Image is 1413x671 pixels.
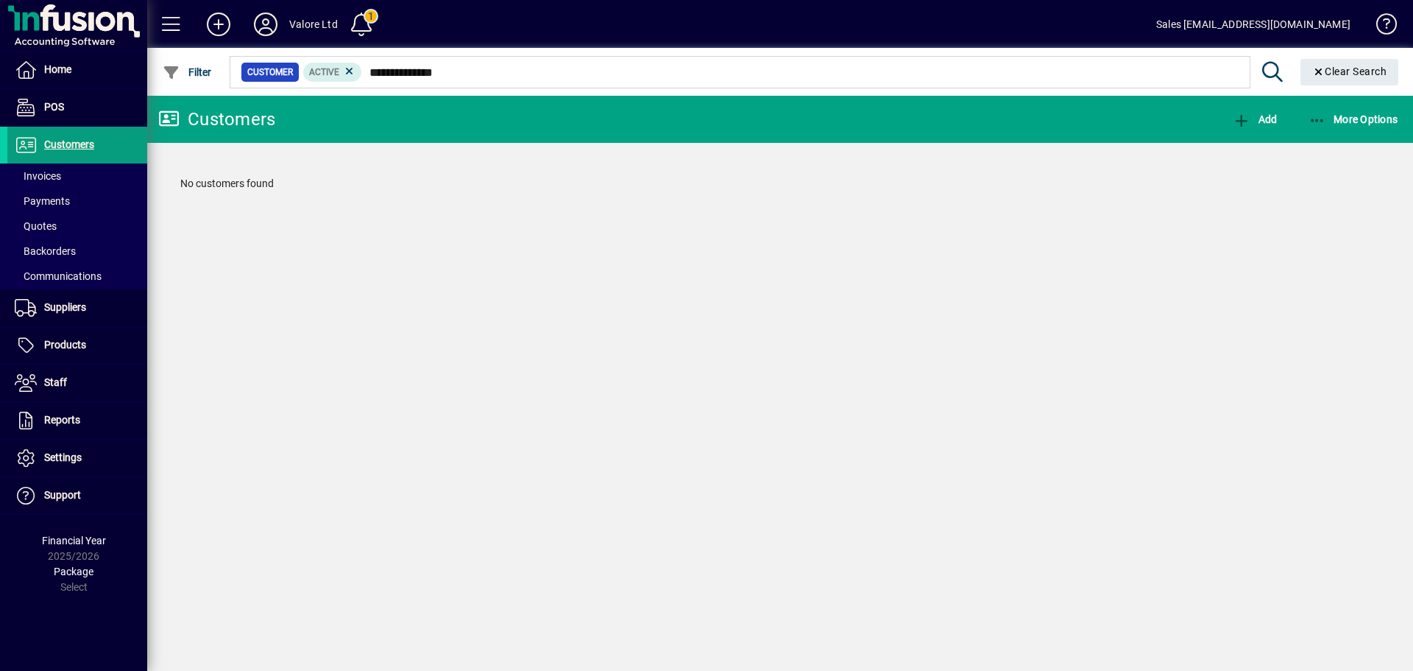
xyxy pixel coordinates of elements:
div: Valore Ltd [289,13,338,36]
a: Staff [7,365,147,401]
a: Knowledge Base [1365,3,1395,51]
button: Filter [159,59,216,85]
span: Add [1233,113,1277,125]
span: Financial Year [42,535,106,547]
a: Invoices [7,164,147,189]
span: Filter [163,66,212,78]
span: Backorders [15,245,76,257]
span: Package [54,566,93,577]
a: Communications [7,264,147,289]
a: Quotes [7,214,147,239]
button: Profile [242,11,289,38]
span: Quotes [15,220,57,232]
a: Home [7,52,147,88]
span: Reports [44,414,80,426]
div: No customers found [166,161,1395,206]
a: Reports [7,402,147,439]
span: Suppliers [44,301,86,313]
span: Customers [44,138,94,150]
span: POS [44,101,64,113]
a: Support [7,477,147,514]
span: Invoices [15,170,61,182]
span: Support [44,489,81,501]
span: More Options [1308,113,1398,125]
span: Settings [44,452,82,463]
div: Sales [EMAIL_ADDRESS][DOMAIN_NAME] [1156,13,1350,36]
a: Suppliers [7,289,147,326]
a: Settings [7,440,147,477]
button: Clear [1300,59,1399,85]
button: More Options [1305,106,1402,133]
span: Payments [15,195,70,207]
span: Staff [44,376,67,388]
span: Clear Search [1312,66,1387,77]
a: Backorders [7,239,147,264]
span: Products [44,339,86,351]
div: Customers [158,108,275,131]
button: Add [195,11,242,38]
mat-chip: Activation Status: Active [303,63,362,82]
span: Communications [15,270,102,282]
a: Products [7,327,147,364]
a: POS [7,89,147,126]
span: Active [309,67,339,77]
button: Add [1229,106,1281,133]
span: Home [44,63,71,75]
span: Customer [247,65,293,80]
a: Payments [7,189,147,214]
